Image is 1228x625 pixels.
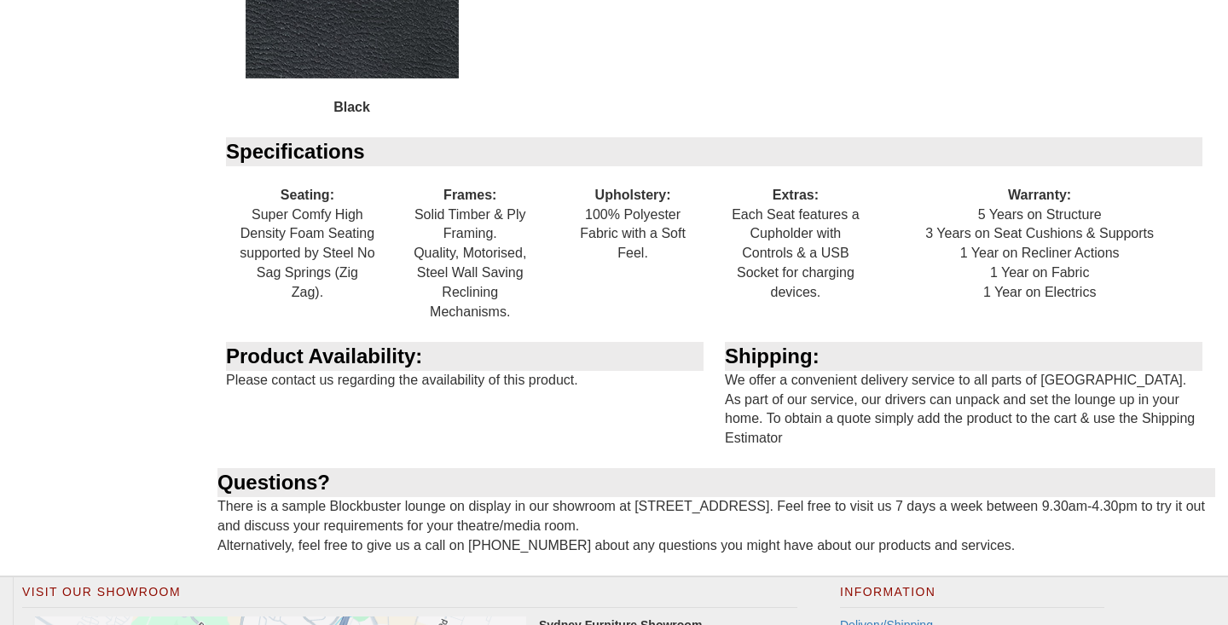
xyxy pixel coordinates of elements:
div: Each Seat features a Cupholder with Controls & a USB Socket for charging devices. [714,166,877,322]
div: Please contact us regarding the availability of this product. [217,342,716,410]
b: Seating: [281,188,334,202]
div: Super Comfy High Density Foam Seating supported by Steel No Sag Springs (Zig Zag). [226,166,389,322]
b: Black [333,100,370,114]
div: Specifications [226,137,1202,166]
b: Warranty: [1008,188,1071,202]
h2: Information [840,586,1104,608]
div: Shipping: [725,342,1202,371]
b: Frames: [443,188,496,202]
div: We offer a convenient delivery service to all parts of [GEOGRAPHIC_DATA]. As part of our service,... [716,342,1215,469]
h2: Visit Our Showroom [22,586,797,608]
div: 5 Years on Structure 3 Years on Seat Cushions & Supports 1 Year on Recliner Actions 1 Year on Fab... [877,166,1202,322]
div: Solid Timber & Ply Framing. Quality, Motorised, Steel Wall Saving Reclining Mechanisms. [389,166,552,342]
b: Upholstery: [595,188,671,202]
b: Extras: [773,188,819,202]
div: Product Availability: [226,342,704,371]
div: 100% Polyester Fabric with a Soft Feel. [552,166,715,283]
div: Questions? [217,468,1215,497]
